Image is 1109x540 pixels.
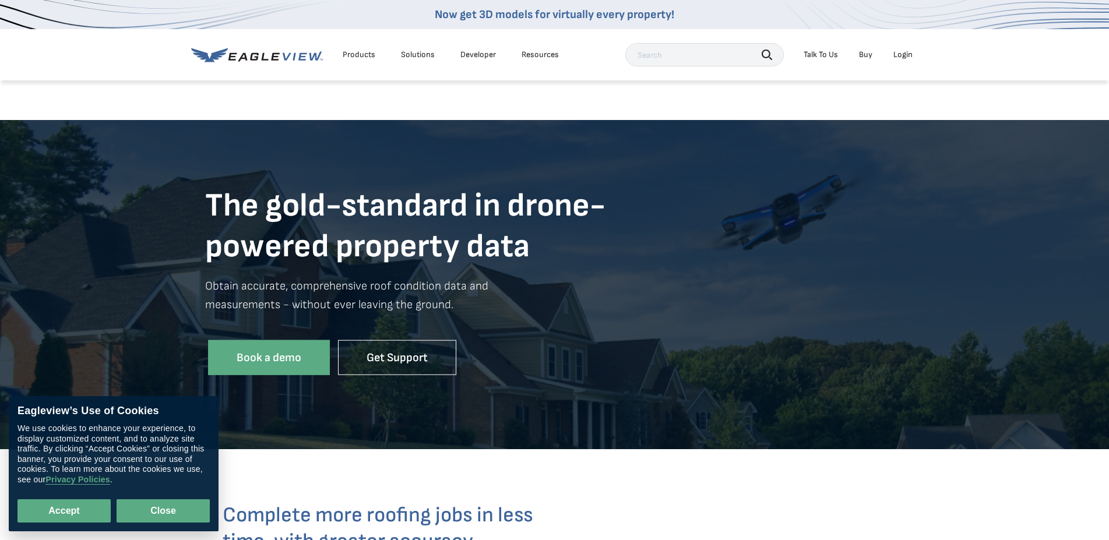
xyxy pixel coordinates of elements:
[45,475,110,485] a: Privacy Policies
[17,499,111,523] button: Accept
[625,43,784,66] input: Search
[460,50,496,60] a: Developer
[338,340,456,375] a: Get Support
[17,423,210,485] div: We use cookies to enhance your experience, to display customized content, and to analyze site tra...
[401,50,435,60] div: Solutions
[859,50,872,60] a: Buy
[522,50,559,60] div: Resources
[205,185,904,267] h1: The gold-standard in drone- powered property data
[343,50,375,60] div: Products
[435,8,674,22] a: Now get 3D models for virtually every property!
[208,340,330,375] a: Book a demo
[205,276,904,331] p: Obtain accurate, comprehensive roof condition data and measurements - without ever leaving the gr...
[117,499,210,523] button: Close
[804,50,838,60] div: Talk To Us
[17,405,210,418] div: Eagleview’s Use of Cookies
[893,50,913,60] div: Login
